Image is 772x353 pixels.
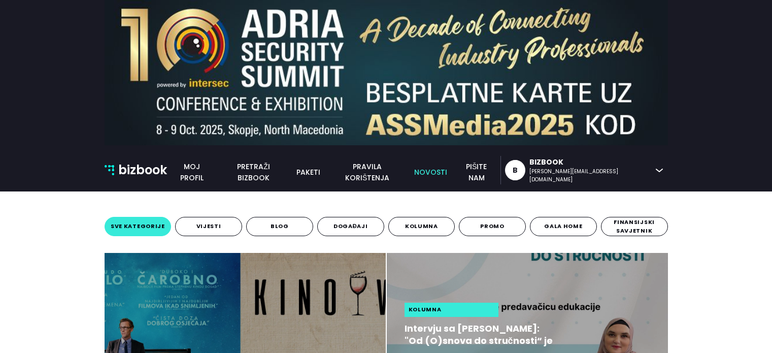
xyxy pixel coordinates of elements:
img: bizbook [105,165,115,175]
button: finansijski savjetnik [601,217,668,236]
a: novosti [408,167,453,178]
a: bizbook [105,161,167,180]
button: događaji [317,217,384,236]
div: B [513,160,518,180]
a: paketi [290,167,326,178]
h2: Intervju sa [PERSON_NAME]: "Od (O)snova do stručnosti“ je edukacija koja mijenja karijere [405,323,556,347]
button: promo [459,217,526,236]
p: bizbook [118,161,167,180]
span: sve kategorije [111,222,165,231]
a: pretraži bizbook [217,161,290,183]
a: Intervju sa [PERSON_NAME]: "Od (O)snova do stručnosti“ je edukacija koja mijenja karijere [405,323,658,347]
button: vijesti [175,217,242,236]
a: pravila korištenja [326,161,408,183]
div: Bizbook [529,157,651,168]
button: sve kategorije [105,217,172,236]
a: Moj profil [167,161,217,183]
div: [PERSON_NAME][EMAIL_ADDRESS][DOMAIN_NAME] [529,168,651,184]
span: finansijski savjetnik [605,218,664,236]
span: gala home [544,222,582,231]
span: događaji [333,222,368,231]
span: vijesti [196,222,221,231]
button: blog [246,217,313,236]
button: kolumna [388,217,455,236]
span: kolumna [405,222,438,231]
span: blog [271,222,289,231]
a: pišite nam [453,161,500,183]
span: kolumna [409,305,442,314]
button: gala home [530,217,597,236]
span: promo [480,222,505,231]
